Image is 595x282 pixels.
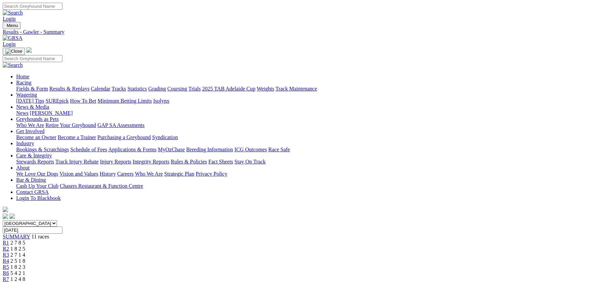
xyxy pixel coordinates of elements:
[276,86,317,92] a: Track Maintenance
[234,147,267,152] a: ICG Outcomes
[16,147,592,153] div: Industry
[16,177,46,183] a: Bar & Dining
[91,86,110,92] a: Calendar
[16,159,592,165] div: Care & Integrity
[3,258,9,264] a: R4
[3,240,9,246] a: R1
[100,171,116,177] a: History
[16,134,592,140] div: Get Involved
[186,147,233,152] a: Breeding Information
[3,252,9,258] a: R3
[16,134,56,140] a: Become an Owner
[158,147,185,152] a: MyOzChase
[3,213,8,219] img: facebook.svg
[3,276,9,282] a: R7
[16,98,592,104] div: Wagering
[208,159,233,164] a: Fact Sheets
[164,171,194,177] a: Strategic Plan
[16,165,30,171] a: About
[112,86,126,92] a: Tracks
[70,147,107,152] a: Schedule of Fees
[16,171,58,177] a: We Love Our Dogs
[3,29,592,35] a: Results - Gawler - Summary
[5,49,22,54] img: Close
[49,86,89,92] a: Results & Replays
[10,246,25,252] span: 1 8 2 5
[10,270,25,276] span: 5 4 2 1
[16,86,48,92] a: Fields & Form
[268,147,290,152] a: Race Safe
[16,80,31,85] a: Racing
[128,86,147,92] a: Statistics
[133,159,169,164] a: Integrity Reports
[16,183,592,189] div: Bar & Dining
[148,86,166,92] a: Grading
[46,122,96,128] a: Retire Your Greyhound
[153,98,169,104] a: Isolynx
[3,48,25,55] button: Toggle navigation
[3,62,23,68] img: Search
[16,140,34,146] a: Industry
[16,147,69,152] a: Bookings & Scratchings
[16,104,49,110] a: News & Media
[196,171,227,177] a: Privacy Policy
[10,264,25,270] span: 1 8 2 3
[167,86,187,92] a: Coursing
[16,122,44,128] a: Who We Are
[16,110,28,116] a: News
[171,159,207,164] a: Rules & Policies
[10,240,25,246] span: 2 7 8 5
[97,134,151,140] a: Purchasing a Greyhound
[3,35,23,41] img: GRSA
[3,207,8,212] img: logo-grsa-white.png
[10,276,25,282] span: 1 2 4 8
[3,234,30,239] a: SUMMARY
[16,195,61,201] a: Login To Blackbook
[3,55,62,62] input: Search
[30,110,73,116] a: [PERSON_NAME]
[16,189,49,195] a: Contact GRSA
[152,134,178,140] a: Syndication
[16,183,58,189] a: Cash Up Your Club
[16,159,54,164] a: Stewards Reports
[234,159,265,164] a: Stay On Track
[10,258,25,264] span: 2 5 1 8
[3,246,9,252] a: R2
[70,98,96,104] a: How To Bet
[16,171,592,177] div: About
[117,171,134,177] a: Careers
[3,41,16,47] a: Login
[3,3,62,10] input: Search
[60,183,143,189] a: Chasers Restaurant & Function Centre
[16,92,37,98] a: Wagering
[16,98,44,104] a: [DATE] Tips
[97,122,145,128] a: GAP SA Assessments
[16,116,59,122] a: Greyhounds as Pets
[16,153,52,158] a: Care & Integrity
[100,159,131,164] a: Injury Reports
[46,98,68,104] a: SUREpick
[58,134,96,140] a: Become a Trainer
[3,22,21,29] button: Toggle navigation
[135,171,163,177] a: Who We Are
[26,47,32,53] img: logo-grsa-white.png
[9,213,15,219] img: twitter.svg
[3,10,23,16] img: Search
[16,74,29,79] a: Home
[3,270,9,276] a: R6
[3,16,16,22] a: Login
[7,23,18,28] span: Menu
[31,234,49,239] span: 11 races
[59,171,98,177] a: Vision and Values
[16,86,592,92] div: Racing
[3,264,9,270] a: R5
[202,86,255,92] a: 2025 TAB Adelaide Cup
